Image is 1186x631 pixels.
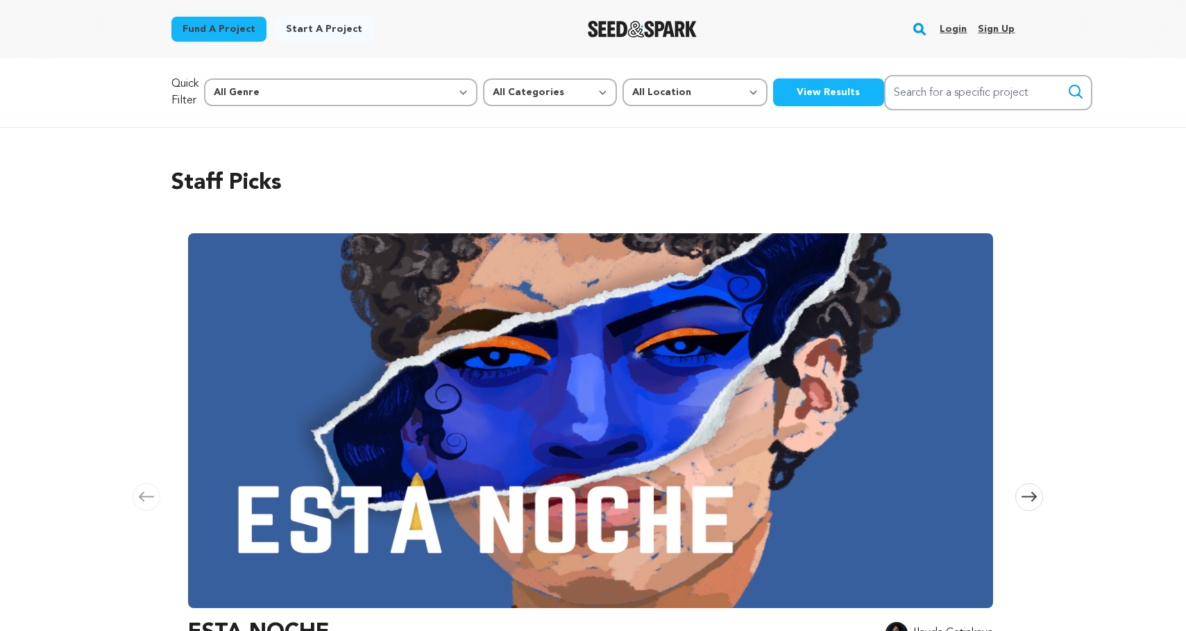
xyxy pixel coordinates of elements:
[588,21,697,37] img: Seed&Spark Logo Dark Mode
[171,167,1015,200] h2: Staff Picks
[171,17,266,42] a: Fund a project
[588,21,697,37] a: Seed&Spark Homepage
[978,18,1015,40] a: Sign up
[940,18,967,40] a: Login
[773,78,884,106] button: View Results
[188,233,993,608] img: ESTA NOCHE image
[171,76,198,109] p: Quick Filter
[275,17,373,42] a: Start a project
[884,75,1092,110] input: Search for a specific project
